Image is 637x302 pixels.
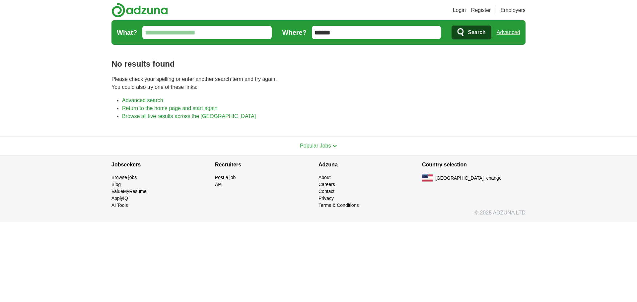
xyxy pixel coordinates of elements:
[453,6,466,14] a: Login
[332,145,337,148] img: toggle icon
[111,175,137,180] a: Browse jobs
[471,6,491,14] a: Register
[215,175,236,180] a: Post a job
[111,58,526,70] h1: No results found
[422,174,433,182] img: US flag
[122,105,217,111] a: Return to the home page and start again
[282,28,307,37] label: Where?
[111,182,121,187] a: Blog
[318,196,334,201] a: Privacy
[122,97,163,103] a: Advanced search
[117,28,137,37] label: What?
[111,196,128,201] a: ApplyIQ
[300,143,331,149] span: Popular Jobs
[318,175,331,180] a: About
[111,75,526,91] p: Please check your spelling or enter another search term and try again. You could also try one of ...
[111,203,128,208] a: AI Tools
[422,155,526,174] h4: Country selection
[435,175,484,182] span: [GEOGRAPHIC_DATA]
[452,26,491,39] button: Search
[215,182,223,187] a: API
[111,189,147,194] a: ValueMyResume
[318,182,335,187] a: Careers
[106,209,531,222] div: © 2025 ADZUNA LTD
[468,26,485,39] span: Search
[318,189,334,194] a: Contact
[500,6,526,14] a: Employers
[497,26,520,39] a: Advanced
[122,113,256,119] a: Browse all live results across the [GEOGRAPHIC_DATA]
[318,203,359,208] a: Terms & Conditions
[111,3,168,18] img: Adzuna logo
[486,175,502,182] button: change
